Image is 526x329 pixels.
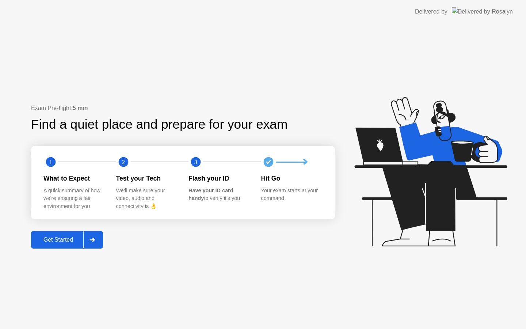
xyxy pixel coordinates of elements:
[31,115,289,134] div: Find a quiet place and prepare for your exam
[43,187,104,211] div: A quick summary of how we’re ensuring a fair environment for you
[188,187,249,203] div: to verify it’s you
[49,159,52,166] text: 1
[122,159,125,166] text: 2
[188,188,233,201] b: Have your ID card handy
[33,237,83,243] div: Get Started
[116,187,177,211] div: We’ll make sure your video, audio and connectivity is 👌
[194,159,197,166] text: 3
[43,174,104,183] div: What to Expect
[31,104,335,113] div: Exam Pre-flight:
[415,7,447,16] div: Delivered by
[31,231,103,249] button: Get Started
[116,174,177,183] div: Test your Tech
[452,7,513,16] img: Delivered by Rosalyn
[261,187,322,203] div: Your exam starts at your command
[73,105,88,111] b: 5 min
[188,174,249,183] div: Flash your ID
[261,174,322,183] div: Hit Go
